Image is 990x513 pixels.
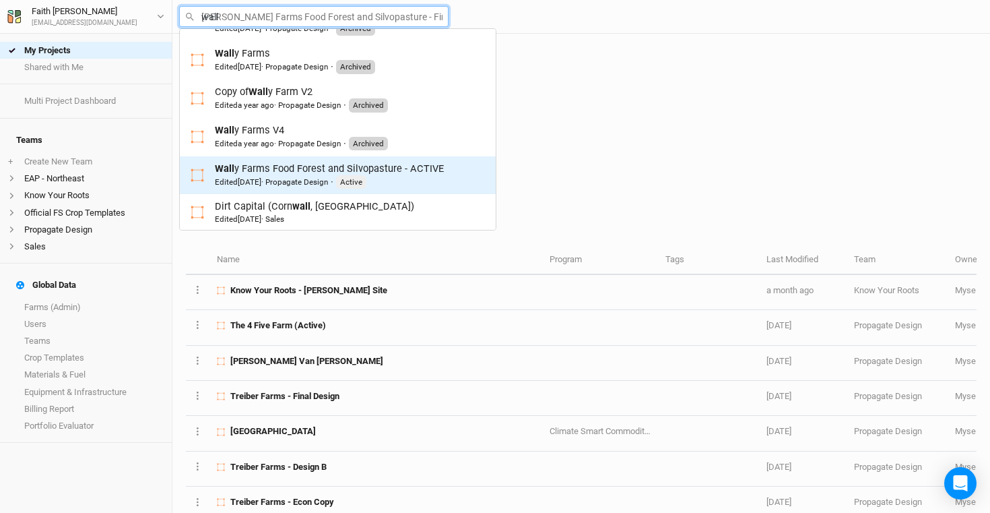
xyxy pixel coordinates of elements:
[215,214,261,224] span: Edited
[955,356,981,366] span: faith@propagateag.com
[766,497,791,507] span: Feb 4, 2025 9:56 AM
[238,214,261,224] span: Jul 6, 2023 9:51 AM
[215,24,261,33] span: Edited
[193,66,977,87] h1: My Projects
[191,47,485,74] a: Wally FarmsEdited[DATE]· Propagate Design·Archived
[180,156,496,195] a: Wally Farms Food Forest and Silvopasture - ACTIVE
[331,22,333,35] span: ·
[215,177,261,187] span: Edited
[343,98,346,112] span: ·
[215,177,328,187] div: · Propagate Design
[32,5,137,18] div: Faith [PERSON_NAME]
[955,497,981,507] span: faith@propagateag.com
[331,175,333,189] span: ·
[215,214,284,224] div: · Sales
[230,284,387,297] span: Know Your Roots - Dryden Site
[955,285,981,295] span: faith@propagateag.com
[336,175,366,189] div: Active
[230,461,327,473] span: Treiber Farms - Design B
[179,28,496,231] div: menu-options
[238,100,274,110] span: Jul 2, 2024 10:40 AM
[238,139,274,148] span: Jul 12, 2024 9:06 AM
[249,86,268,98] mark: Wall
[230,320,326,332] span: The 4 Five Farm (Active)
[847,246,948,275] th: Team
[191,200,485,224] a: Dirt Capital (Cornwall, [GEOGRAPHIC_DATA])Edited[DATE]· Sales
[215,123,388,151] div: y Farms V4
[847,381,948,416] td: Propagate Design
[215,124,234,136] mark: Wall
[766,391,791,401] span: Feb 24, 2025 10:48 AM
[215,200,414,224] div: Dirt Capital (Corn , [GEOGRAPHIC_DATA])
[8,127,164,154] h4: Teams
[759,246,847,275] th: Last Modified
[215,62,261,71] span: Edited
[230,496,334,508] span: Treiber Farms - Econ Copy
[847,275,948,310] td: Know Your Roots
[215,100,274,110] span: Edited
[292,200,310,212] mark: wall
[336,60,375,73] div: Archived
[215,162,444,189] div: y Farms Food Forest and Silvopasture - ACTIVE
[215,61,328,72] div: · Propagate Design
[215,100,341,111] div: · Propagate Design
[230,390,339,402] span: Treiber Farms - Final Design
[955,320,981,330] span: faith@propagateag.com
[944,467,977,500] div: Open Intercom Messenger
[658,246,759,275] th: Tags
[955,426,981,436] span: faith@propagateag.com
[331,60,333,73] span: ·
[230,425,316,437] span: Featherbed Lane Farm
[955,391,981,401] span: faith@propagateag.com
[238,177,261,187] span: Aug 4, 2025 3:33 PM
[180,80,496,118] a: Copy of Wally Farm V2
[230,355,383,367] span: Rebecca Van de Sande
[215,138,341,149] div: · Propagate Design
[215,23,328,34] div: · Propagate Design
[550,426,656,436] span: Climate Smart Commodities
[948,246,989,275] th: Owner
[215,47,234,59] mark: Wall
[191,162,485,189] a: Wally Farms Food Forest and Silvopasture - ACTIVEEdited[DATE]· Propagate Design·Active
[180,41,496,80] a: Wally Farms
[766,426,791,436] span: Feb 13, 2025 3:43 PM
[7,4,165,28] button: Faith [PERSON_NAME][EMAIL_ADDRESS][DOMAIN_NAME]
[8,156,13,167] span: +
[766,320,791,330] span: May 22, 2025 1:25 PM
[32,18,137,28] div: [EMAIL_ADDRESS][DOMAIN_NAME]
[847,452,948,487] td: Propagate Design
[847,346,948,381] td: Propagate Design
[541,246,657,275] th: Program
[215,85,388,113] div: Copy of y Farm V2
[238,24,261,33] span: Oct 5, 2023 10:59 AM
[180,118,496,156] a: Wally Farms V4
[191,123,485,151] a: Wally Farms V4Editeda year ago· Propagate Design·Archived
[215,47,375,74] div: y Farms
[766,462,791,472] span: Feb 13, 2025 12:25 PM
[847,416,948,451] td: Propagate Design
[766,356,791,366] span: Mar 17, 2025 2:13 PM
[16,280,76,291] div: Global Data
[955,462,981,472] span: faith@propagateag.com
[349,137,388,150] div: Archived
[180,194,496,230] a: Dirt Capital (Cornwall, VT)
[336,22,375,35] div: Archived
[191,85,485,113] a: Copy ofWally Farm V2Editeda year ago· Propagate Design·Archived
[179,6,449,27] input: Search all farms
[238,62,261,71] span: Jan 16, 2023 12:12 AM
[215,162,234,175] mark: Wall
[215,139,274,148] span: Edited
[343,137,346,150] span: ·
[847,310,948,345] td: Propagate Design
[349,98,388,112] div: Archived
[766,285,814,295] span: Jul 8, 2025 11:44 AM
[209,246,541,275] th: Name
